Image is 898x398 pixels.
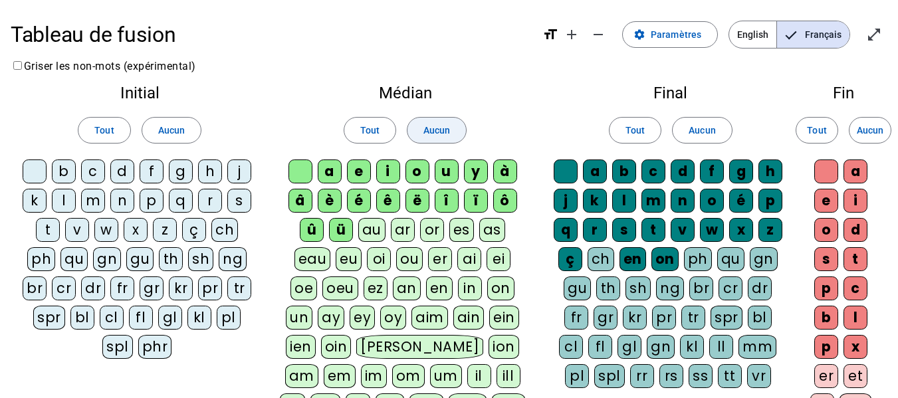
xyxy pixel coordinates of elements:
[479,218,505,242] div: as
[700,218,724,242] div: w
[814,306,838,330] div: b
[843,276,867,300] div: c
[554,189,578,213] div: j
[52,276,76,300] div: cr
[356,335,483,359] div: [PERSON_NAME]
[807,122,826,138] span: Tout
[843,247,867,271] div: t
[671,189,695,213] div: n
[738,335,776,359] div: mm
[52,159,76,183] div: b
[729,21,776,48] span: English
[70,306,94,330] div: bl
[361,364,387,388] div: im
[102,335,133,359] div: spl
[321,335,352,359] div: oin
[622,21,718,48] button: Paramètres
[364,276,388,300] div: ez
[420,218,444,242] div: or
[814,335,838,359] div: p
[596,276,620,300] div: th
[671,218,695,242] div: v
[318,189,342,213] div: è
[93,247,121,271] div: gn
[159,247,183,271] div: th
[554,218,578,242] div: q
[286,306,312,330] div: un
[423,122,450,138] span: Aucun
[227,159,251,183] div: j
[81,189,105,213] div: m
[347,159,371,183] div: e
[405,159,429,183] div: o
[729,21,850,49] mat-button-toggle-group: Language selection
[217,306,241,330] div: pl
[11,60,196,72] label: Griser les non-mots (expérimental)
[558,21,585,48] button: Augmenter la taille de la police
[623,306,647,330] div: kr
[558,247,582,271] div: ç
[23,189,47,213] div: k
[140,159,164,183] div: f
[110,276,134,300] div: fr
[286,335,316,359] div: ien
[227,276,251,300] div: tr
[493,159,517,183] div: à
[843,335,867,359] div: x
[617,335,641,359] div: gl
[583,189,607,213] div: k
[94,218,118,242] div: w
[411,306,448,330] div: aim
[729,159,753,183] div: g
[857,122,883,138] span: Aucun
[81,159,105,183] div: c
[583,159,607,183] div: a
[376,159,400,183] div: i
[129,306,153,330] div: fl
[81,276,105,300] div: dr
[140,189,164,213] div: p
[633,29,645,41] mat-icon: settings
[700,189,724,213] div: o
[300,218,324,242] div: û
[27,247,55,271] div: ph
[158,122,185,138] span: Aucun
[198,189,222,213] div: r
[65,218,89,242] div: v
[21,85,258,101] h2: Initial
[36,218,60,242] div: t
[449,218,474,242] div: es
[329,218,353,242] div: ü
[609,117,661,144] button: Tout
[52,189,76,213] div: l
[489,306,519,330] div: ein
[110,189,134,213] div: n
[124,218,148,242] div: x
[843,189,867,213] div: i
[814,364,838,388] div: er
[689,364,713,388] div: ss
[279,85,530,101] h2: Médian
[711,306,742,330] div: spr
[564,276,591,300] div: gu
[630,364,654,388] div: rr
[681,306,705,330] div: tr
[453,306,485,330] div: ain
[367,247,391,271] div: oi
[748,276,772,300] div: dr
[552,85,789,101] h2: Final
[814,276,838,300] div: p
[843,364,867,388] div: et
[565,364,589,388] div: pl
[11,13,532,56] h1: Tableau de fusion
[564,306,588,330] div: fr
[590,27,606,43] mat-icon: remove
[126,247,154,271] div: gu
[187,306,211,330] div: kl
[612,218,636,242] div: s
[198,159,222,183] div: h
[227,189,251,213] div: s
[188,247,213,271] div: sh
[487,247,510,271] div: ei
[110,159,134,183] div: d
